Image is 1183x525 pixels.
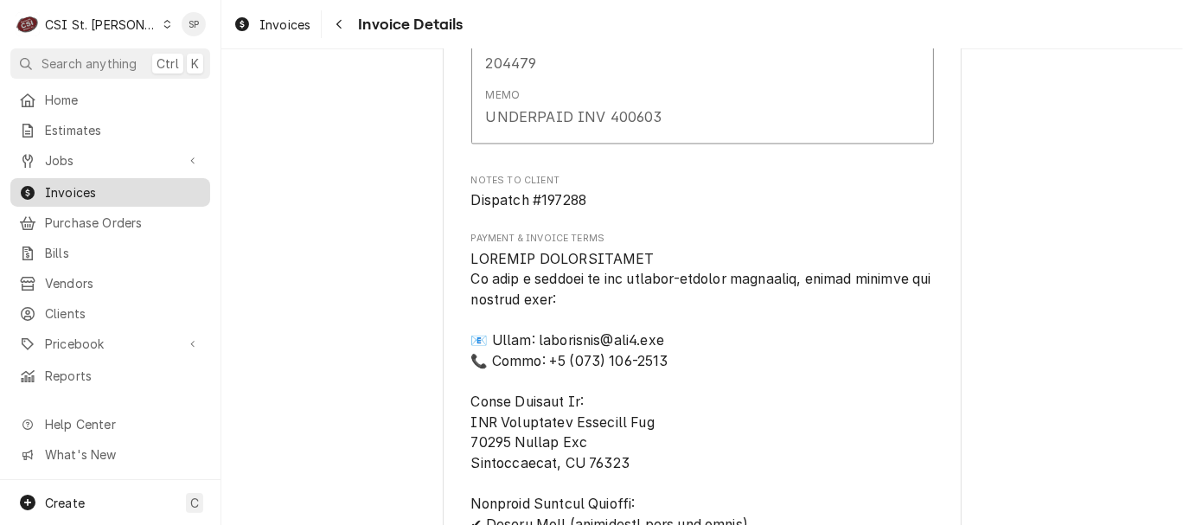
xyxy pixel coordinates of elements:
span: Pricebook [45,335,176,353]
div: 204479 [486,53,537,74]
span: Jobs [45,151,176,170]
a: Go to What's New [10,440,210,469]
a: Bills [10,239,210,267]
span: Invoices [45,183,201,202]
span: C [190,494,199,512]
span: Bills [45,244,201,262]
button: Navigate back [325,10,353,38]
span: Dispatch #197288 [471,192,587,208]
span: Purchase Orders [45,214,201,232]
a: Clients [10,299,210,328]
span: Invoice Details [353,13,463,36]
a: Go to Help Center [10,410,210,439]
a: Vendors [10,269,210,298]
button: Search anythingCtrlK [10,48,210,79]
span: Clients [45,304,201,323]
div: UNDERPAID INV 400603 [486,106,662,127]
span: Ctrl [157,54,179,73]
a: Invoices [10,178,210,207]
span: What's New [45,445,200,464]
span: Help Center [45,415,200,433]
span: Payment & Invoice Terms [471,232,934,246]
span: Notes to Client [471,174,934,188]
span: Invoices [259,16,310,34]
a: Estimates [10,116,210,144]
div: C [16,12,40,36]
div: Notes to Client [471,174,934,211]
span: Notes to Client [471,190,934,211]
span: K [191,54,199,73]
span: Create [45,496,85,510]
div: CSI St. Louis's Avatar [16,12,40,36]
div: Shelley Politte's Avatar [182,12,206,36]
div: SP [182,12,206,36]
span: Estimates [45,121,201,139]
span: Search anything [42,54,137,73]
div: CSI St. [PERSON_NAME] [45,16,157,34]
a: Purchase Orders [10,208,210,237]
span: Vendors [45,274,201,292]
a: Home [10,86,210,114]
div: Memo [486,87,521,103]
a: Go to Pricebook [10,330,210,358]
a: Go to Jobs [10,146,210,175]
span: Home [45,91,201,109]
a: Invoices [227,10,317,39]
a: Reports [10,362,210,390]
span: Reports [45,367,201,385]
